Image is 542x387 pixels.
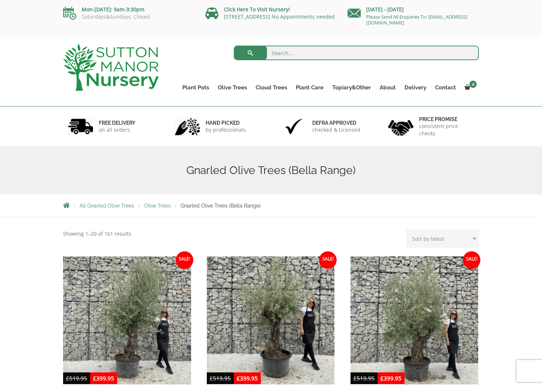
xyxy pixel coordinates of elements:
img: Gnarled Olive Tree J696 [207,256,335,384]
img: 3.jpg [281,117,307,136]
p: [DATE] - [DATE] [348,5,479,14]
img: 1.jpg [68,117,93,136]
span: £ [380,375,384,382]
a: Click Here To Visit Nursery! [224,6,290,13]
span: Sale! [176,251,193,269]
bdi: 399.95 [237,375,258,382]
p: Saturdays&Sundays: Closed [63,14,194,20]
a: Topiary&Other [328,82,375,93]
p: on all orders [99,126,135,133]
a: Plant Care [291,82,328,93]
select: Shop order [406,229,479,248]
a: All Gnarled Olive Trees [80,203,134,209]
bdi: 519.95 [210,375,231,382]
span: 0 [469,81,477,88]
span: Gnarled Olive Trees (Bella Range) [181,203,261,209]
img: 2.jpg [175,117,200,136]
img: 4.jpg [388,115,414,138]
bdi: 519.95 [66,375,87,382]
span: Sale! [319,251,337,269]
bdi: 399.95 [380,375,402,382]
a: Olive Trees [144,203,171,209]
span: £ [93,375,96,382]
input: Search... [234,46,479,60]
h1: Gnarled Olive Trees (Bella Range) [63,164,479,177]
img: logo [63,44,159,91]
a: Olive Trees [213,82,251,93]
p: Mon-[DATE]: 9am-3:30pm [63,5,194,14]
a: Delivery [400,82,431,93]
h6: Price promise [419,116,475,123]
bdi: 399.95 [93,375,114,382]
span: £ [353,375,357,382]
p: checked & Licensed [312,126,360,133]
span: £ [210,375,213,382]
p: Showing 1–20 of 161 results [63,229,131,238]
a: Please Send All Enquiries To: [EMAIL_ADDRESS][DOMAIN_NAME] [366,13,467,26]
a: Cloud Trees [251,82,291,93]
p: by professionals [206,126,246,133]
a: [STREET_ADDRESS] No Appointments needed [224,13,335,20]
img: Gnarled Olive Tree J701 [63,256,191,384]
span: £ [66,375,69,382]
a: 0 [460,82,479,93]
p: consistent price checks [419,123,475,137]
h6: FREE DELIVERY [99,120,135,126]
bdi: 519.95 [353,375,375,382]
a: Contact [431,82,460,93]
a: Plant Pots [178,82,213,93]
nav: Breadcrumbs [63,202,479,208]
span: £ [237,375,240,382]
span: Sale! [463,251,480,269]
h6: hand picked [206,120,246,126]
img: Gnarled Olive Tree J698 [351,256,479,384]
a: About [375,82,400,93]
h6: Defra approved [312,120,360,126]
